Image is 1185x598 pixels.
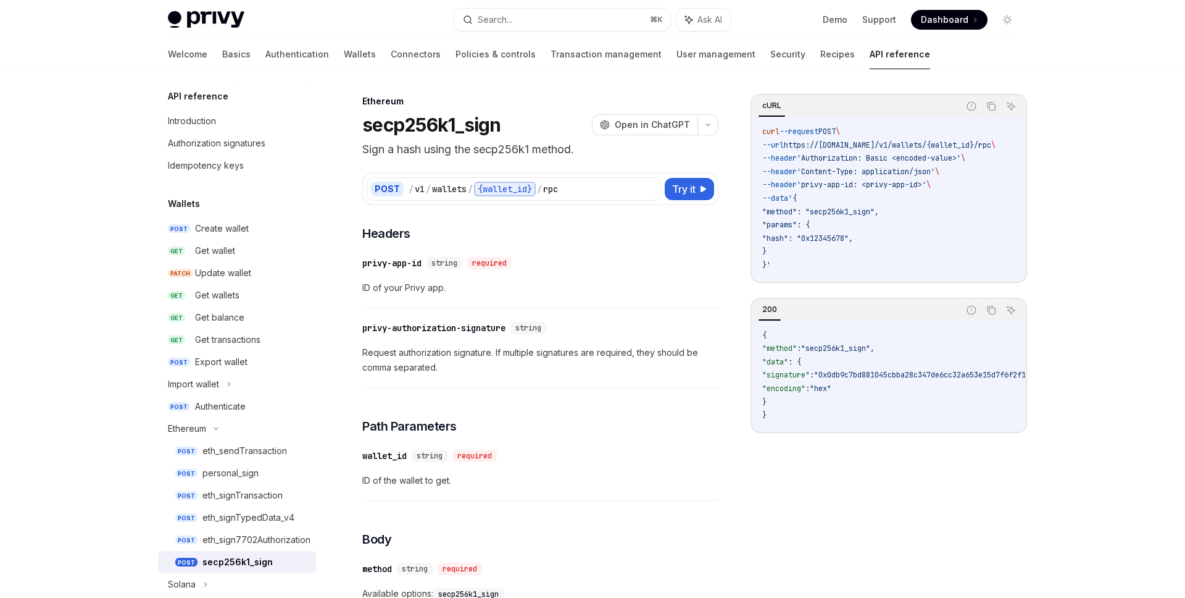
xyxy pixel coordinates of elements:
span: "hash": "0x12345678", [762,234,853,243]
span: "data" [762,357,788,367]
span: "method" [762,343,797,353]
div: eth_signTypedData_v4 [202,510,294,525]
span: ID of the wallet to get. [362,473,718,488]
a: GETGet wallet [158,240,316,262]
span: --header [762,153,797,163]
div: Get wallets [195,288,239,303]
span: --url [762,140,784,150]
span: POST [175,469,197,478]
span: } [762,397,767,407]
div: Get wallet [195,243,235,258]
div: Ethereum [168,421,206,436]
span: POST [175,513,197,523]
a: POSTeth_signTransaction [158,484,316,507]
a: GETGet transactions [158,329,316,351]
span: "encoding" [762,384,805,394]
span: POST [168,402,190,411]
span: '{ [788,193,797,203]
span: }' [762,260,771,270]
span: GET [168,246,185,256]
span: Path Parameters [362,418,457,435]
h1: secp256k1_sign [362,114,501,136]
span: \ [991,140,996,150]
a: Authorization signatures [158,132,316,154]
span: \ [935,167,939,177]
a: API reference [870,40,930,69]
div: Get balance [195,310,244,325]
div: personal_sign [202,466,259,481]
a: Transaction management [551,40,662,69]
a: Basics [222,40,251,69]
div: 200 [759,302,781,317]
span: string [431,258,457,268]
span: POST [168,358,190,367]
span: : { [788,357,801,367]
span: 'Content-Type: application/json' [797,167,935,177]
h5: Wallets [168,196,200,211]
a: POSTsecp256k1_sign [158,551,316,573]
span: \ [836,127,840,137]
div: Idempotency keys [168,158,244,173]
span: POST [175,491,197,500]
a: Dashboard [911,10,987,30]
button: Search...⌘K [454,9,670,31]
div: POST [371,182,404,196]
div: Create wallet [195,221,249,236]
span: --header [762,180,797,190]
a: PATCHUpdate wallet [158,262,316,284]
button: Ask AI [676,9,731,31]
span: "hex" [810,384,831,394]
a: POSTeth_signTypedData_v4 [158,507,316,529]
button: Report incorrect code [963,98,979,114]
span: "signature" [762,370,810,380]
div: / [426,183,431,195]
span: Body [362,531,391,548]
div: {wallet_id} [474,182,536,196]
span: curl [762,127,780,137]
span: { [762,331,767,340]
a: POSTAuthenticate [158,395,316,418]
div: method [362,563,392,575]
div: / [537,183,542,195]
div: rpc [543,183,558,195]
span: Open in ChatGPT [615,119,690,131]
span: POST [175,536,197,545]
a: GETGet balance [158,306,316,329]
span: GET [168,313,185,322]
div: Search... [478,12,512,27]
a: Introduction [158,110,316,132]
div: eth_signTransaction [202,488,283,503]
div: / [409,183,414,195]
a: Idempotency keys [158,154,316,177]
span: Try it [672,182,696,196]
span: POST [168,224,190,234]
span: string [417,451,443,461]
span: : [797,343,801,353]
span: GET [168,335,185,345]
span: : [810,370,814,380]
div: v1 [415,183,425,195]
button: Copy the contents from the code block [983,98,999,114]
span: "params": { [762,220,810,230]
span: POST [175,447,197,456]
div: required [467,257,512,269]
div: wallet_id [362,450,407,462]
span: Request authorization signature. If multiple signatures are required, they should be comma separa... [362,345,718,375]
span: PATCH [168,269,193,278]
div: Export wallet [195,355,247,369]
button: Report incorrect code [963,302,979,318]
div: cURL [759,98,785,113]
p: Sign a hash using the secp256k1 method. [362,141,718,158]
span: "secp256k1_sign" [801,343,870,353]
div: privy-authorization-signature [362,322,505,334]
div: eth_sendTransaction [202,444,287,458]
a: Welcome [168,40,207,69]
span: --header [762,167,797,177]
span: 'privy-app-id: <privy-app-id>' [797,180,926,190]
div: wallets [432,183,467,195]
div: privy-app-id [362,257,422,269]
a: POSTpersonal_sign [158,462,316,484]
a: POSTCreate wallet [158,217,316,240]
div: secp256k1_sign [202,555,273,570]
div: required [438,563,482,575]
